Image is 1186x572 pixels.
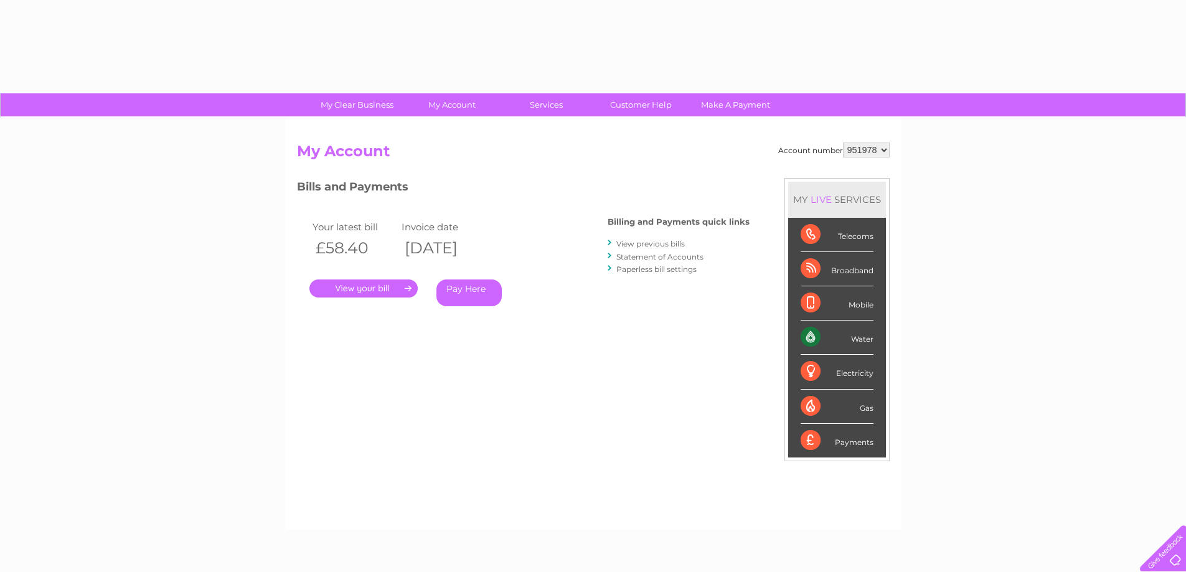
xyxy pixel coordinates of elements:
div: MY SERVICES [788,182,886,217]
h4: Billing and Payments quick links [608,217,750,227]
div: Payments [801,424,873,457]
a: Paperless bill settings [616,265,697,274]
td: Invoice date [398,218,488,235]
h3: Bills and Payments [297,178,750,200]
div: Electricity [801,355,873,389]
a: Make A Payment [684,93,787,116]
a: Statement of Accounts [616,252,704,261]
a: My Clear Business [306,93,408,116]
td: Your latest bill [309,218,399,235]
a: Services [495,93,598,116]
th: £58.40 [309,235,399,261]
th: [DATE] [398,235,488,261]
a: Pay Here [436,279,502,306]
div: Broadband [801,252,873,286]
a: My Account [400,93,503,116]
a: Customer Help [590,93,692,116]
div: Telecoms [801,218,873,252]
div: Mobile [801,286,873,321]
div: LIVE [808,194,834,205]
div: Gas [801,390,873,424]
div: Account number [778,143,890,157]
a: . [309,279,418,298]
h2: My Account [297,143,890,166]
div: Water [801,321,873,355]
a: View previous bills [616,239,685,248]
